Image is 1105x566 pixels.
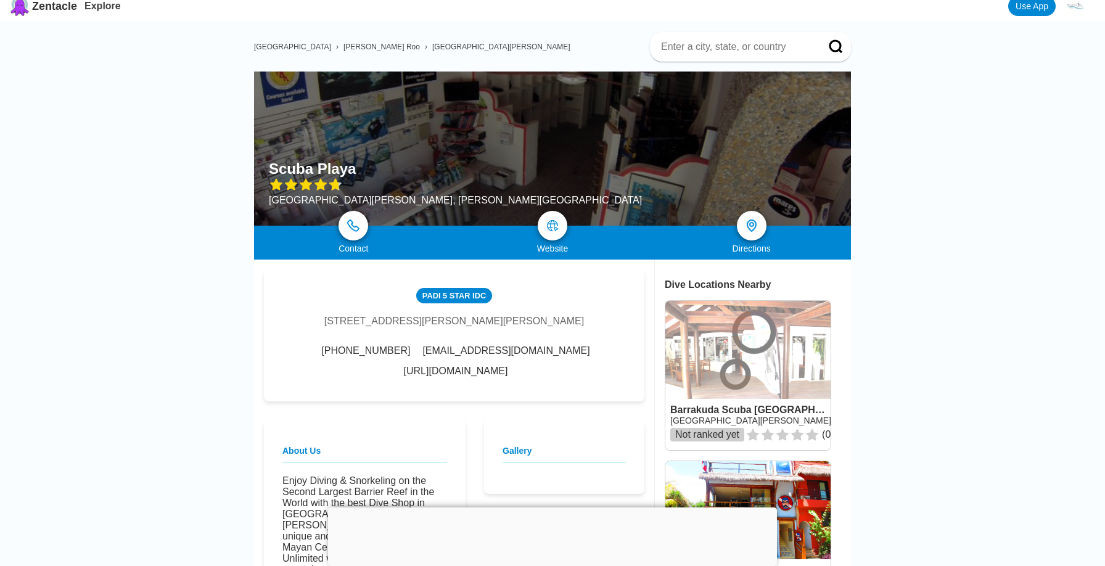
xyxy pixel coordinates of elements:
[254,43,331,51] a: [GEOGRAPHIC_DATA]
[665,279,851,290] div: Dive Locations Nearby
[404,366,508,377] a: [URL][DOMAIN_NAME]
[324,316,584,327] div: [STREET_ADDRESS][PERSON_NAME][PERSON_NAME]
[652,244,851,253] div: Directions
[737,211,766,240] a: directions
[282,446,447,463] h2: About Us
[321,345,410,356] span: [PHONE_NUMBER]
[744,218,759,233] img: directions
[336,43,339,51] span: ›
[546,219,559,232] img: map
[453,244,652,253] div: Website
[269,195,642,206] div: [GEOGRAPHIC_DATA][PERSON_NAME], [PERSON_NAME][GEOGRAPHIC_DATA]
[660,41,811,53] input: Enter a city, state, or country
[328,507,777,563] iframe: Advertisement
[503,446,626,463] h2: Gallery
[254,244,453,253] div: Contact
[347,219,359,232] img: phone
[416,288,492,303] div: PADI 5 Star IDC
[425,43,427,51] span: ›
[269,160,356,178] h1: Scuba Playa
[432,43,570,51] a: [GEOGRAPHIC_DATA][PERSON_NAME]
[538,211,567,240] a: map
[422,345,589,356] span: [EMAIL_ADDRESS][DOMAIN_NAME]
[343,43,420,51] a: [PERSON_NAME] Roo
[84,1,121,11] a: Explore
